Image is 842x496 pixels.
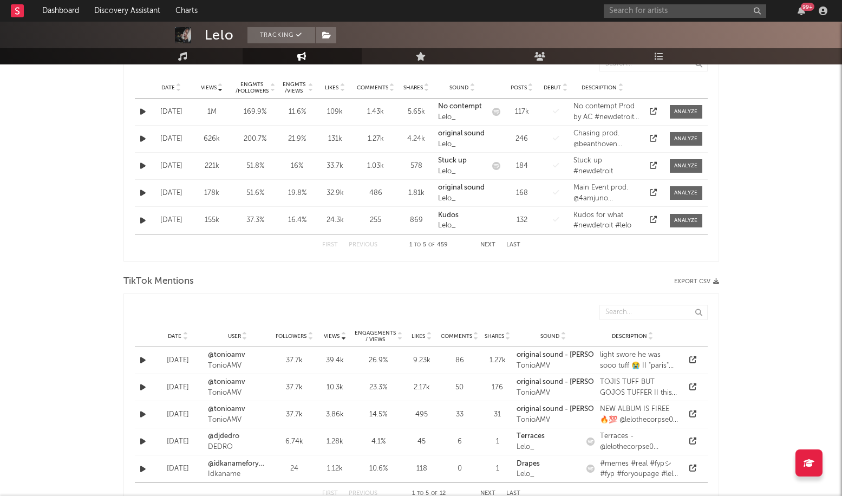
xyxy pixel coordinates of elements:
[154,188,189,199] div: [DATE]
[517,350,625,371] a: original sound - [PERSON_NAME]TonioAMV
[438,220,487,231] div: Lelo_
[235,215,276,226] div: 37.3 %
[600,459,678,480] div: #memes #real #fypシ #fyp #foryoupage #lelo @lelothecorpse0 dude songs are so crazy 😭😤
[235,107,276,118] div: 169.9 %
[674,278,719,285] button: Export CSV
[600,350,678,371] div: light swore he was sooo tuff 😭 II "paris" by @lelothecorpse0 🔥💯 #deathnote #deathnoteedit #lighty...
[208,469,267,480] div: Idkaname
[208,431,267,442] a: @djdedro
[322,436,349,447] div: 1.28k
[208,361,267,371] div: TonioAMV
[511,84,527,91] span: Posts
[517,460,540,467] strong: Drapes
[273,409,316,420] div: 37.7k
[517,388,625,399] div: TonioAMV
[506,134,538,145] div: 246
[438,182,487,204] a: original soundLelo_
[208,350,267,361] a: @tonioamv
[438,193,487,204] div: Lelo_
[154,134,189,145] div: [DATE]
[517,361,625,371] div: TonioAMV
[517,469,540,480] div: Lelo_
[573,101,640,122] div: No contempt Prod by AC #newdetroit #lelo
[517,351,625,358] strong: original sound - [PERSON_NAME]
[235,81,269,94] div: Engmts / Followers
[154,464,203,474] div: [DATE]
[428,243,435,247] span: of
[438,103,482,110] strong: No contempt
[441,355,479,366] div: 86
[322,355,349,366] div: 39.4k
[154,161,189,172] div: [DATE]
[798,6,805,15] button: 99+
[573,128,640,149] div: Chasing prod. @beanthoven #newdetroit #lelo
[431,491,438,496] span: of
[573,210,640,231] div: Kudos for what #newdetroit #lelo
[228,333,241,340] span: User
[354,330,396,343] span: Engagements / Views
[417,491,423,496] span: to
[506,107,538,118] div: 117k
[322,409,349,420] div: 3.86k
[449,84,468,91] span: Sound
[600,404,678,425] div: NEW ALBUM IS FIREE 🔥💯 @lelothecorpse0 ##jujutsukaisen #jjk #jjkedit #csm #csmedit #gojo #denji #a...
[208,442,267,453] div: DEDRO
[438,157,467,164] strong: Stuck up
[506,242,520,248] button: Last
[319,161,351,172] div: 33.7k
[506,215,538,226] div: 132
[517,433,545,440] strong: Terraces
[408,355,435,366] div: 9.23k
[438,139,487,150] div: Lelo_
[281,188,314,199] div: 19.8 %
[208,459,267,469] a: @idkanameforyhis
[281,161,314,172] div: 16 %
[208,388,267,399] div: TonioAMV
[319,107,351,118] div: 109k
[441,333,472,340] span: Comments
[319,134,351,145] div: 131k
[194,215,230,226] div: 155k
[408,382,435,393] div: 2.17k
[517,404,625,425] a: original sound - [PERSON_NAME]TonioAMV
[400,134,433,145] div: 4.24k
[517,442,545,453] div: Lelo_
[276,333,306,340] span: Followers
[357,215,395,226] div: 255
[273,464,316,474] div: 24
[399,239,459,252] div: 1 5 459
[235,188,276,199] div: 51.6 %
[194,134,230,145] div: 626k
[325,84,338,91] span: Likes
[573,155,640,177] div: Stuck up #newdetroit
[438,212,459,219] strong: Kudos
[357,107,395,118] div: 1.43k
[484,436,511,447] div: 1
[208,415,267,426] div: TonioAMV
[235,161,276,172] div: 51.8 %
[400,107,433,118] div: 5.65k
[438,166,487,177] div: Lelo_
[484,382,511,393] div: 176
[573,182,640,204] div: Main Event prod. @4amjuno #newdetroit #lelo
[208,377,267,388] a: @tonioamv
[612,333,647,340] span: Description
[354,436,403,447] div: 4.1 %
[154,355,203,366] div: [DATE]
[273,436,316,447] div: 6.74k
[408,436,435,447] div: 45
[168,333,181,340] span: Date
[400,215,433,226] div: 869
[600,377,678,398] div: TOJIS TUFF BUT GOJOS TUFFER II this my favorite song on @lelothecorpse0 new album 🔥💯 #jujutsukais...
[154,409,203,420] div: [DATE]
[154,107,189,118] div: [DATE]
[354,409,403,420] div: 14.5 %
[281,107,314,118] div: 11.6 %
[408,464,435,474] div: 118
[604,4,766,18] input: Search for artists
[273,355,316,366] div: 37.7k
[349,242,377,248] button: Previous
[354,382,403,393] div: 23.3 %
[438,184,485,191] strong: original sound
[201,84,217,91] span: Views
